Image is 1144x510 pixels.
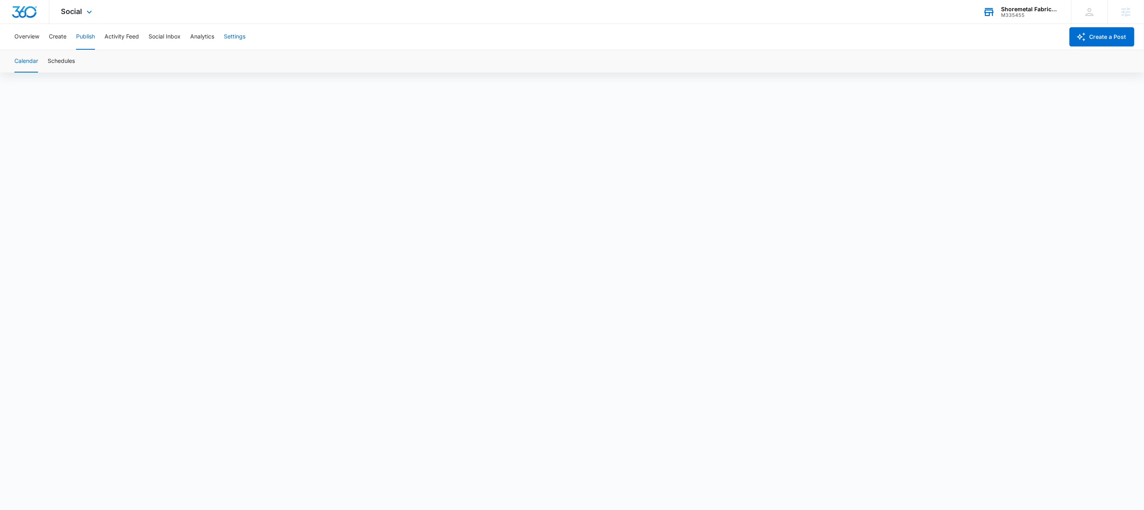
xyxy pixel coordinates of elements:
button: Overview [14,24,39,50]
button: Settings [224,24,245,50]
button: Publish [76,24,95,50]
button: Analytics [190,24,214,50]
div: account id [1001,12,1060,18]
span: Social [61,7,82,16]
button: Schedules [48,50,75,73]
button: Activity Feed [105,24,139,50]
div: account name [1001,6,1060,12]
button: Calendar [14,50,38,73]
button: Create a Post [1070,27,1134,46]
button: Create [49,24,66,50]
button: Social Inbox [149,24,181,50]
